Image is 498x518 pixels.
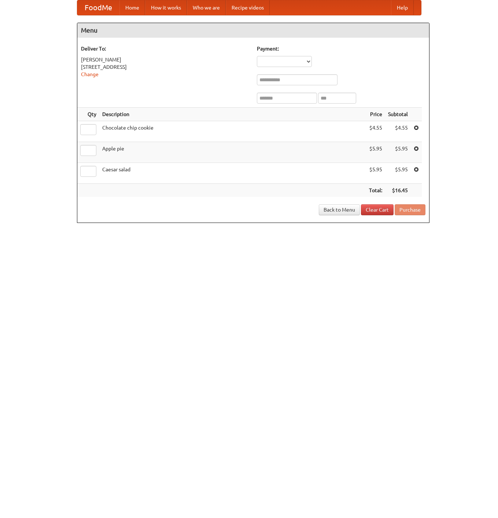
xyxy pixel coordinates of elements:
[395,204,425,215] button: Purchase
[366,121,385,142] td: $4.55
[226,0,270,15] a: Recipe videos
[99,163,366,184] td: Caesar salad
[77,23,429,38] h4: Menu
[81,63,250,71] div: [STREET_ADDRESS]
[366,142,385,163] td: $5.95
[385,163,411,184] td: $5.95
[99,108,366,121] th: Description
[81,45,250,52] h5: Deliver To:
[385,142,411,163] td: $5.95
[77,108,99,121] th: Qty
[77,0,119,15] a: FoodMe
[81,56,250,63] div: [PERSON_NAME]
[187,0,226,15] a: Who we are
[366,108,385,121] th: Price
[319,204,360,215] a: Back to Menu
[385,108,411,121] th: Subtotal
[119,0,145,15] a: Home
[391,0,414,15] a: Help
[257,45,425,52] h5: Payment:
[366,163,385,184] td: $5.95
[99,142,366,163] td: Apple pie
[145,0,187,15] a: How it works
[99,121,366,142] td: Chocolate chip cookie
[361,204,394,215] a: Clear Cart
[81,71,99,77] a: Change
[366,184,385,197] th: Total:
[385,121,411,142] td: $4.55
[385,184,411,197] th: $16.45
